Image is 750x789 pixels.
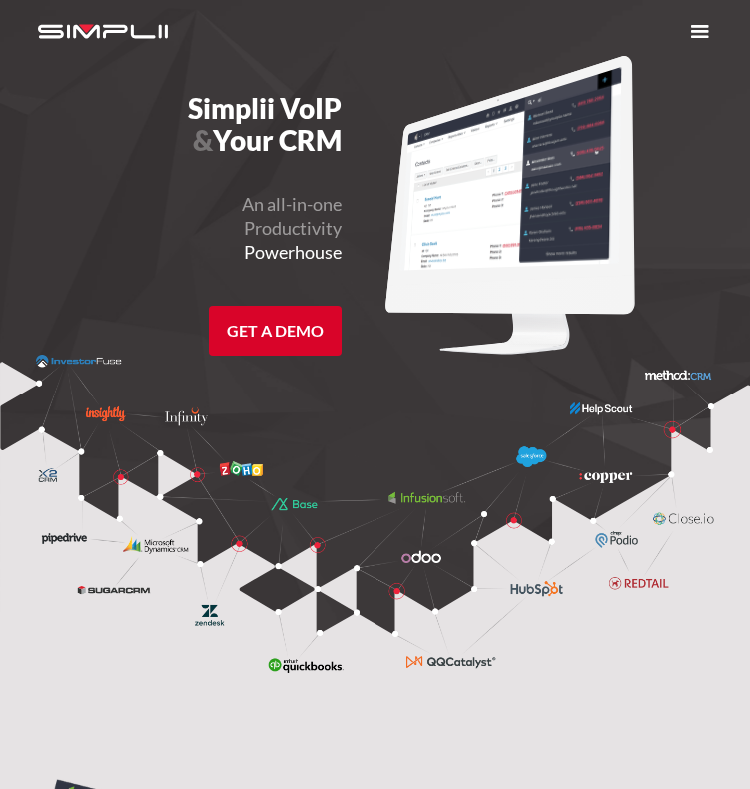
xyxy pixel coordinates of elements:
[36,355,715,673] img: Numerous CRM brand names connected to each other through Simplii
[28,192,342,264] h2: An all-in-one Productivity
[209,306,342,356] a: Get a Demo
[38,18,168,45] img: Simplii
[28,92,342,156] h1: Simplii VoIP Your CRM
[193,123,213,157] span: &
[244,241,342,263] span: Powerhouse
